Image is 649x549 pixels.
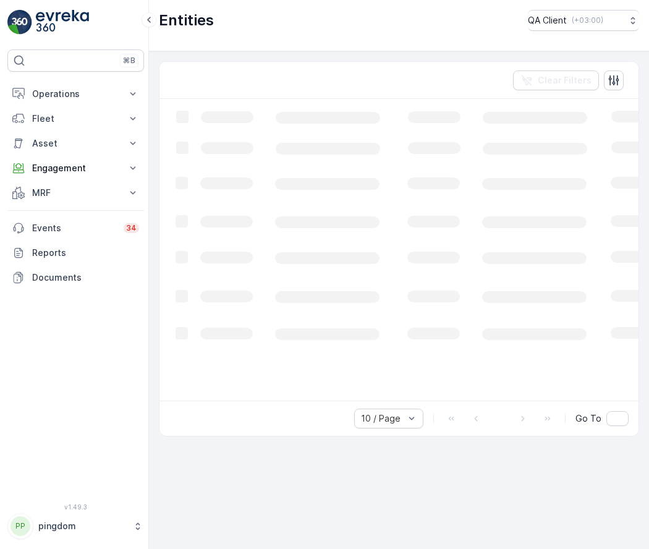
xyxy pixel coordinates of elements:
[513,70,599,90] button: Clear Filters
[32,88,119,100] p: Operations
[7,216,144,240] a: Events34
[32,187,119,199] p: MRF
[7,265,144,290] a: Documents
[7,503,144,511] span: v 1.49.3
[32,271,139,284] p: Documents
[126,223,137,233] p: 34
[7,240,144,265] a: Reports
[159,11,214,30] p: Entities
[7,10,32,35] img: logo
[32,247,139,259] p: Reports
[36,10,89,35] img: logo_light-DOdMpM7g.png
[32,137,119,150] p: Asset
[7,513,144,539] button: PPpingdom
[572,15,603,25] p: ( +03:00 )
[528,14,567,27] p: QA Client
[7,131,144,156] button: Asset
[32,222,116,234] p: Events
[11,516,30,536] div: PP
[32,113,119,125] p: Fleet
[538,74,592,87] p: Clear Filters
[575,412,601,425] span: Go To
[38,520,127,532] p: pingdom
[7,181,144,205] button: MRF
[32,162,119,174] p: Engagement
[7,106,144,131] button: Fleet
[123,56,135,66] p: ⌘B
[7,156,144,181] button: Engagement
[7,82,144,106] button: Operations
[528,10,639,31] button: QA Client(+03:00)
